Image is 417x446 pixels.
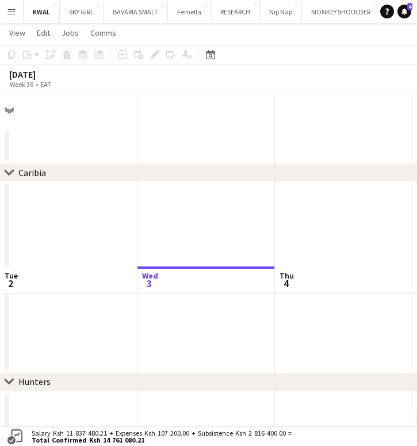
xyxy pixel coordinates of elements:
[32,437,292,444] span: Total Confirmed Ksh 14 761 080.21
[86,25,121,40] a: Comms
[302,1,380,23] button: MONKEY SHOULDER
[32,25,55,40] a: Edit
[5,270,18,281] span: Tue
[211,1,260,23] button: RESEARCH
[407,3,412,10] span: 4
[5,25,30,40] a: View
[7,80,36,89] span: Week 36
[90,28,116,38] span: Comms
[397,5,411,18] a: 4
[25,430,294,444] div: Salary Ksh 11 837 480.21 + Expenses Ksh 107 200.00 + Subsistence Ksh 2 816 400.00 =
[18,376,51,387] div: Hunters
[18,167,46,178] div: Caribia
[60,1,104,23] button: SKY GIRL
[40,80,51,89] div: EAT
[24,1,60,23] button: KWAL
[140,277,158,290] span: 3
[278,277,294,290] span: 4
[142,270,158,281] span: Wed
[9,68,78,80] div: [DATE]
[62,28,79,38] span: Jobs
[3,277,18,290] span: 2
[260,1,302,23] button: Nip Nap
[9,28,25,38] span: View
[280,270,294,281] span: Thu
[104,1,168,23] button: BAVARIA SMALT
[57,25,83,40] a: Jobs
[37,28,50,38] span: Edit
[168,1,211,23] button: Femella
